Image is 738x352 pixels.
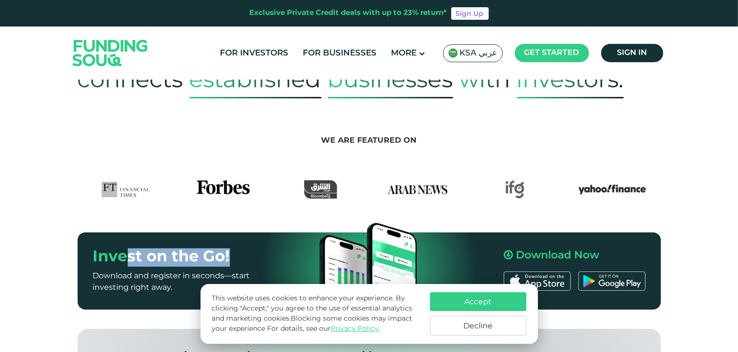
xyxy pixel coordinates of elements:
img: Mobile App [311,208,427,324]
span: We are featured on [322,137,417,144]
span: More [391,49,417,57]
span: established [189,64,322,98]
span: KSA عربي [460,48,497,59]
span: Sign in [617,49,647,56]
img: IFG Logo [505,180,524,199]
a: For Businesses [301,45,379,61]
a: Sign Up [451,7,489,20]
button: Decline [430,316,526,336]
p: Download and register in seconds—start investing right away. [93,271,284,294]
a: Sign in [601,44,663,62]
img: FTLogo Logo [102,180,150,199]
span: Invest on the Go! [93,250,230,265]
img: App Store [504,271,571,291]
img: Forbes Logo [197,180,250,199]
button: Accept [430,292,526,311]
span: Investors. [517,64,624,98]
span: Businesses [328,64,453,98]
p: This website uses cookies to enhance your experience. By clicking "Accept," you agree to the use ... [212,294,420,334]
span: For details, see our . [267,325,380,332]
img: Yahoo Finance Logo [578,180,646,199]
img: SA Flag [448,48,458,58]
img: Google Play [578,271,645,291]
span: Get started [524,49,579,56]
img: Arab News Logo [384,180,451,199]
span: Download Now [516,250,599,261]
img: Asharq Business Logo [304,180,337,199]
img: Logo [63,28,158,77]
a: Privacy Policy [331,325,378,332]
a: For Investors [218,45,291,61]
div: Exclusive Private Credit deals with up to 23% return* [250,8,447,19]
span: Blocking some cookies may impact your experience [212,315,412,332]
